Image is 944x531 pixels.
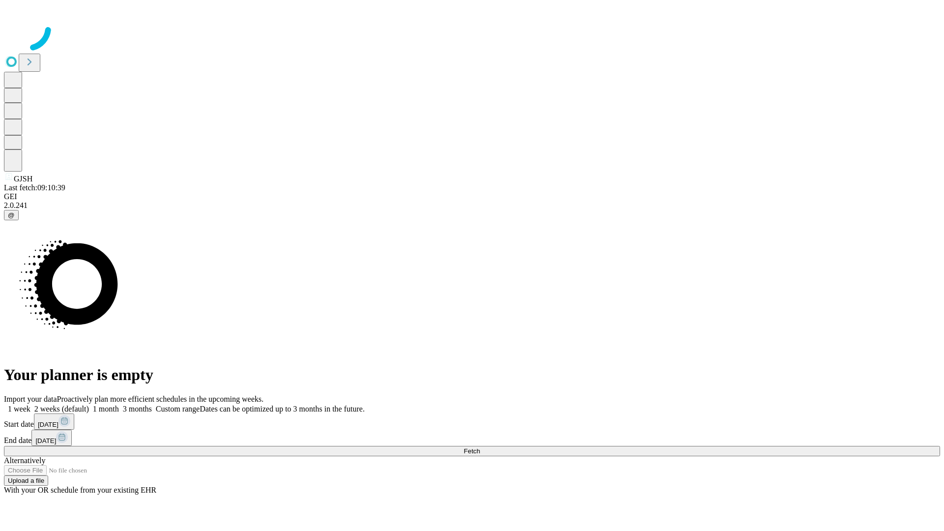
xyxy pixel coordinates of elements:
[34,405,89,413] span: 2 weeks (default)
[156,405,200,413] span: Custom range
[123,405,152,413] span: 3 months
[4,192,940,201] div: GEI
[8,405,30,413] span: 1 week
[464,447,480,455] span: Fetch
[31,430,72,446] button: [DATE]
[34,413,74,430] button: [DATE]
[4,430,940,446] div: End date
[4,413,940,430] div: Start date
[57,395,264,403] span: Proactively plan more efficient schedules in the upcoming weeks.
[35,437,56,444] span: [DATE]
[4,183,65,192] span: Last fetch: 09:10:39
[4,486,156,494] span: With your OR schedule from your existing EHR
[4,395,57,403] span: Import your data
[8,211,15,219] span: @
[4,366,940,384] h1: Your planner is empty
[4,475,48,486] button: Upload a file
[4,446,940,456] button: Fetch
[200,405,364,413] span: Dates can be optimized up to 3 months in the future.
[4,201,940,210] div: 2.0.241
[14,175,32,183] span: GJSH
[93,405,119,413] span: 1 month
[4,456,45,465] span: Alternatively
[4,210,19,220] button: @
[38,421,59,428] span: [DATE]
